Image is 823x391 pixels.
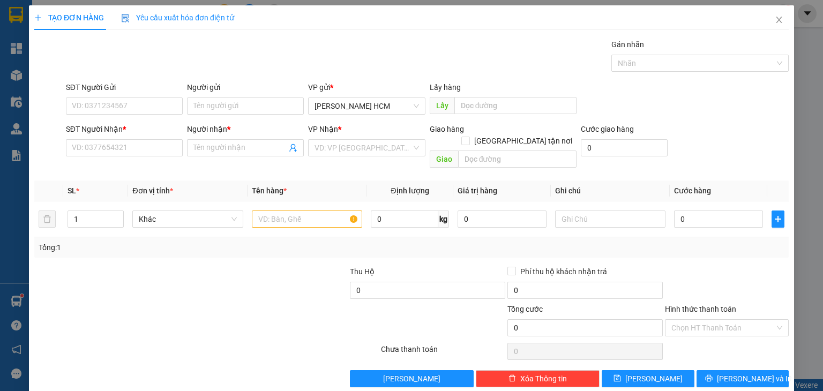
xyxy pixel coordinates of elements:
span: Thu Hộ [349,267,374,276]
div: Chưa thanh toán [380,343,506,362]
span: Tổng cước [507,305,543,313]
input: 0 [458,210,547,228]
button: deleteXóa Thông tin [476,370,600,387]
input: VD: Bàn, Ghế [252,210,362,228]
span: Lấy hàng [429,83,460,92]
span: Tên hàng [252,186,287,195]
span: Yêu cầu xuất hóa đơn điện tử [121,13,234,22]
span: Trần Phú HCM [315,98,418,114]
span: Giao [429,151,458,168]
div: Tổng: 1 [39,242,318,253]
span: [PERSON_NAME] HCM [96,58,210,71]
button: [PERSON_NAME] [349,370,473,387]
div: Người nhận [187,123,304,135]
img: icon [121,14,130,22]
span: th nhỏ [96,74,141,93]
b: Cô Hai [27,7,72,24]
span: Đơn vị tính [132,186,173,195]
button: Close [764,5,794,35]
input: Cước giao hàng [581,139,668,156]
span: Xóa Thông tin [520,373,567,385]
span: TẠO ĐƠN HÀNG [34,13,104,22]
input: Ghi Chú [555,210,665,228]
div: Người gửi [187,81,304,93]
div: SĐT Người Nhận [66,123,183,135]
span: [GEOGRAPHIC_DATA] tận nơi [470,135,577,147]
span: Giá trị hàng [458,186,497,195]
div: SĐT Người Gửi [66,81,183,93]
span: Giao hàng [429,125,463,133]
input: Dọc đường [454,97,577,114]
button: save[PERSON_NAME] [602,370,694,387]
span: Lấy [429,97,454,114]
span: plus [772,215,784,223]
span: printer [705,374,713,383]
span: [PERSON_NAME] [383,373,440,385]
span: [PERSON_NAME] [625,373,683,385]
span: user-add [289,144,297,152]
span: [PERSON_NAME] và In [717,373,792,385]
span: kg [438,210,449,228]
label: Hình thức thanh toán [665,305,736,313]
div: VP gửi [308,81,425,93]
button: delete [39,210,56,228]
span: plus [34,14,42,21]
label: Cước giao hàng [581,125,634,133]
span: Phí thu hộ khách nhận trả [516,266,611,277]
input: Dọc đường [458,151,577,168]
span: Khác [139,211,236,227]
span: VP Nhận [308,125,338,133]
span: delete [508,374,516,383]
label: Gán nhãn [611,40,644,49]
button: printer[PERSON_NAME] và In [697,370,789,387]
button: plus [772,210,784,228]
th: Ghi chú [551,181,670,201]
span: Gửi: [96,41,116,54]
span: Cước hàng [674,186,711,195]
span: [DATE] 17:31 [96,29,135,37]
h2: JE9LXUNZ [5,33,58,50]
span: Định lượng [391,186,429,195]
span: save [613,374,621,383]
span: SL [68,186,76,195]
span: close [775,16,783,24]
